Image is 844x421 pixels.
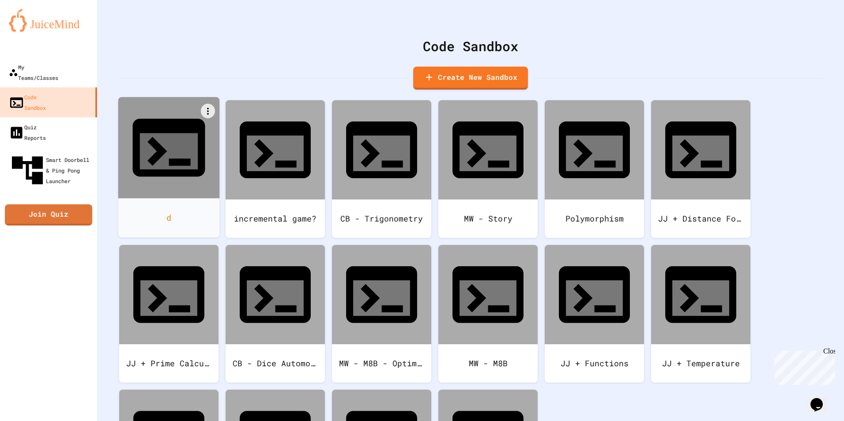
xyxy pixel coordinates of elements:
[9,152,94,189] div: Smart Doorbell & Ping Pong Launcher
[545,199,644,238] div: Polymorphism
[119,36,822,56] div: Code Sandbox
[5,204,92,226] a: Join Quiz
[771,347,835,385] iframe: chat widget
[651,199,750,238] div: JJ + Distance Formula + Java Edition
[545,100,644,238] a: Polymorphism
[226,245,325,383] a: CB - Dice Automobile game
[438,344,538,383] div: MW - M8B
[226,100,325,238] a: incremental game?
[807,386,835,412] iframe: chat widget
[119,245,219,383] a: JJ + Prime Calculator + Java Edition
[438,199,538,238] div: MW - Story
[651,245,750,383] a: JJ + Temperature
[651,344,750,383] div: JJ + Temperature
[438,100,538,238] a: MW - Story
[9,92,46,113] div: Code Sandbox
[332,199,431,238] div: CB - Trigonometry
[4,4,61,56] div: Chat with us now!Close
[413,67,528,90] a: Create New Sandbox
[226,199,325,238] div: incremental game?
[119,344,219,383] div: JJ + Prime Calculator + Java Edition
[118,198,220,237] div: d
[545,245,644,383] a: JJ + Functions
[9,9,88,32] img: logo-orange.svg
[332,344,431,383] div: MW - M8B - Optimized
[9,62,58,83] div: My Teams/Classes
[332,245,431,383] a: MW - M8B - Optimized
[545,344,644,383] div: JJ + Functions
[118,97,220,237] a: d
[226,344,325,383] div: CB - Dice Automobile game
[9,122,46,143] div: Quiz Reports
[651,100,750,238] a: JJ + Distance Formula + Java Edition
[332,100,431,238] a: CB - Trigonometry
[438,245,538,383] a: MW - M8B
